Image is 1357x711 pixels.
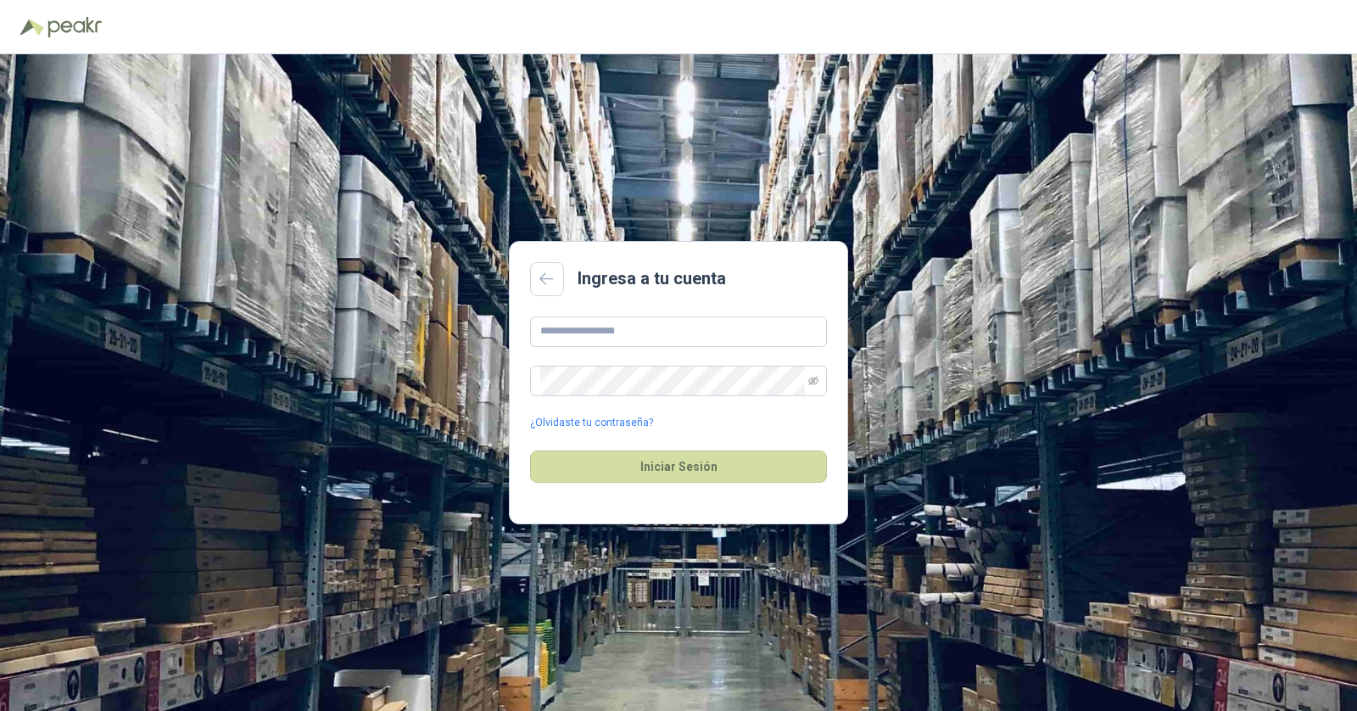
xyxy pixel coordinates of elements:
[20,19,44,36] img: Logo
[530,415,653,431] a: ¿Olvidaste tu contraseña?
[530,451,827,483] button: Iniciar Sesión
[47,17,102,37] img: Peakr
[578,266,726,292] h2: Ingresa a tu cuenta
[808,376,818,386] span: eye-invisible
